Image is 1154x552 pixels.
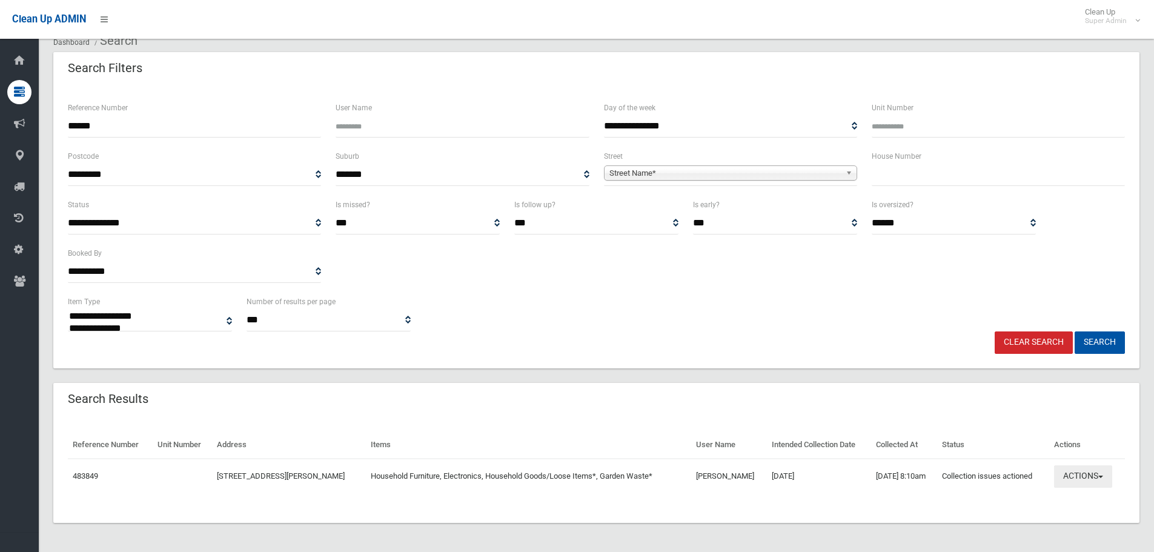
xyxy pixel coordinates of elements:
a: Clear Search [995,331,1073,354]
label: Booked By [68,247,102,260]
label: Reference Number [68,101,128,115]
label: Unit Number [872,101,914,115]
a: [STREET_ADDRESS][PERSON_NAME] [217,471,345,481]
label: Item Type [68,295,100,308]
td: [DATE] [767,459,871,494]
th: Status [937,431,1049,459]
small: Super Admin [1085,16,1127,25]
label: Is early? [693,198,720,211]
th: Reference Number [68,431,153,459]
label: Postcode [68,150,99,163]
td: Collection issues actioned [937,459,1049,494]
button: Search [1075,331,1125,354]
label: Number of results per page [247,295,336,308]
label: Is missed? [336,198,370,211]
a: Dashboard [53,38,90,47]
td: [DATE] 8:10am [871,459,937,494]
th: Intended Collection Date [767,431,871,459]
th: Actions [1049,431,1125,459]
label: Is oversized? [872,198,914,211]
button: Actions [1054,465,1112,488]
li: Search [91,30,138,52]
header: Search Results [53,387,163,411]
label: Suburb [336,150,359,163]
th: User Name [691,431,767,459]
label: Street [604,150,623,163]
a: 483849 [73,471,98,481]
span: Clean Up ADMIN [12,13,86,25]
label: Day of the week [604,101,655,115]
th: Address [212,431,366,459]
label: Status [68,198,89,211]
header: Search Filters [53,56,157,80]
td: Household Furniture, Electronics, Household Goods/Loose Items*, Garden Waste* [366,459,691,494]
label: User Name [336,101,372,115]
label: Is follow up? [514,198,555,211]
th: Collected At [871,431,937,459]
th: Items [366,431,691,459]
label: House Number [872,150,921,163]
span: Clean Up [1079,7,1139,25]
td: [PERSON_NAME] [691,459,767,494]
span: Street Name* [609,166,841,181]
th: Unit Number [153,431,212,459]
